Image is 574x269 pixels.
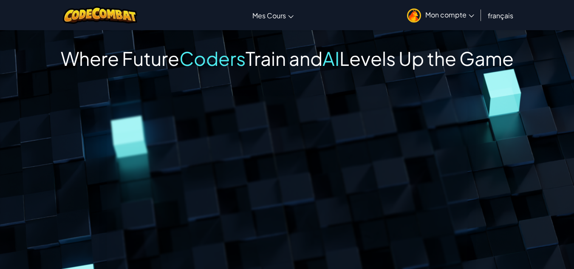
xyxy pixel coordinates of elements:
img: avatar [407,8,421,23]
a: Mes Cours [248,4,298,27]
span: Mon compte [425,10,474,19]
a: français [484,4,517,27]
a: Mon compte [403,2,478,28]
img: CodeCombat logo [63,6,137,24]
span: Levels Up the Game [339,46,514,70]
span: AI [322,46,339,70]
span: Train and [246,46,322,70]
span: français [488,11,513,20]
span: Mes Cours [252,11,286,20]
span: Where Future [61,46,179,70]
span: Coders [179,46,246,70]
